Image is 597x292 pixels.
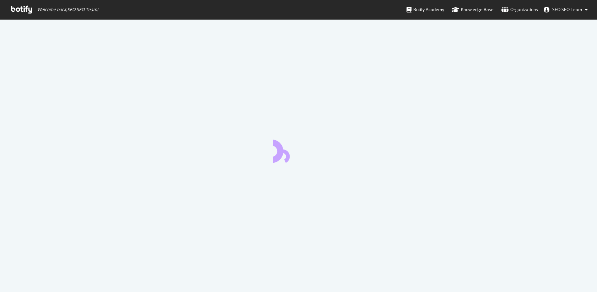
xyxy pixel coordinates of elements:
[538,4,593,15] button: SEO SEO Team
[273,137,324,163] div: animation
[552,6,582,12] span: SEO SEO Team
[407,6,444,13] div: Botify Academy
[452,6,494,13] div: Knowledge Base
[501,6,538,13] div: Organizations
[37,7,98,12] span: Welcome back, SEO SEO Team !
